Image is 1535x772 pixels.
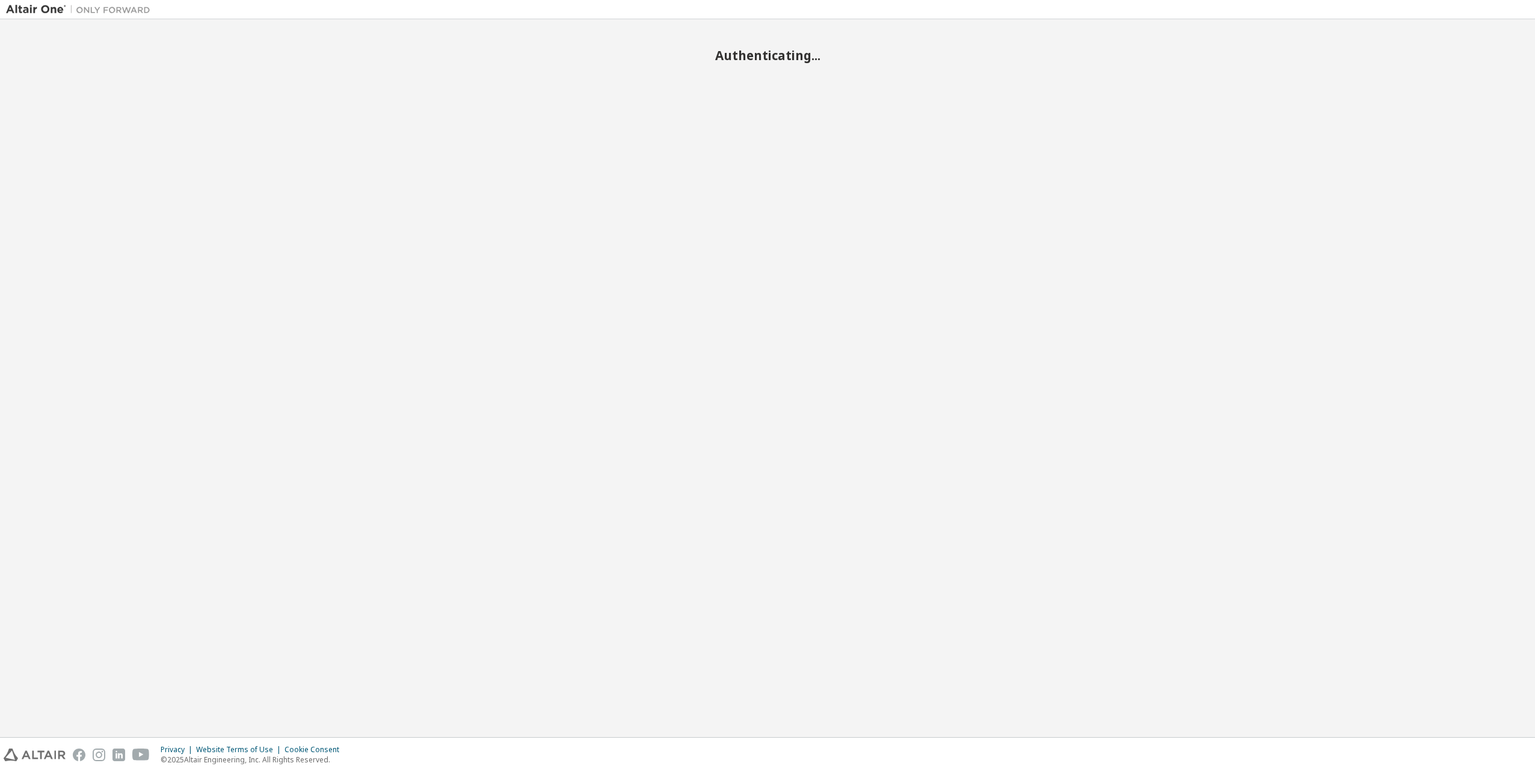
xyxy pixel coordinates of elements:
img: altair_logo.svg [4,749,66,761]
img: Altair One [6,4,156,16]
img: instagram.svg [93,749,105,761]
div: Cookie Consent [285,745,346,755]
div: Privacy [161,745,196,755]
div: Website Terms of Use [196,745,285,755]
p: © 2025 Altair Engineering, Inc. All Rights Reserved. [161,755,346,765]
h2: Authenticating... [6,47,1529,63]
img: linkedin.svg [112,749,125,761]
img: youtube.svg [132,749,150,761]
img: facebook.svg [73,749,85,761]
